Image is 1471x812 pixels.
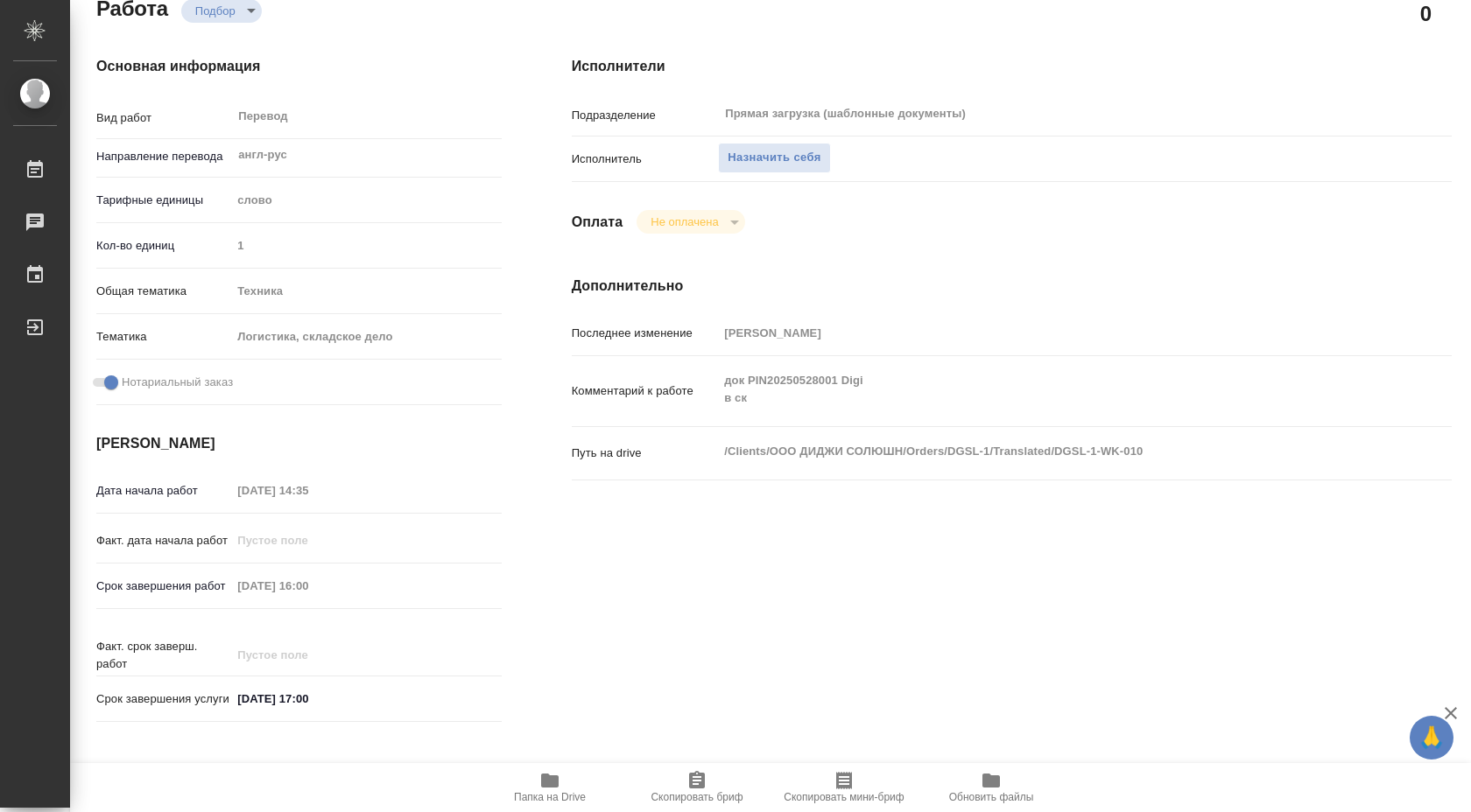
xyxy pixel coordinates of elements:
textarea: /Clients/ООО ДИДЖИ СОЛЮШН/Orders/DGSL-1/Translated/DGSL-1-WK-010 [718,437,1378,466]
button: Назначить себя [718,143,830,173]
input: ✎ Введи что-нибудь [231,686,384,711]
div: Логистика, складское дело [231,322,501,352]
button: Папка на Drive [476,763,623,812]
p: Срок завершения услуги [96,690,231,708]
div: Подбор [637,210,744,234]
button: 🙏 [1410,716,1453,759]
p: Факт. срок заверш. работ [96,638,231,673]
span: 🙏 [1417,719,1446,756]
p: Кол-во единиц [96,237,231,255]
h4: Основная информация [96,56,502,77]
span: Назначить себя [728,148,820,168]
div: Техника [231,276,501,306]
div: слово [231,185,501,215]
input: Пустое поле [231,233,501,258]
input: Пустое поле [231,642,384,668]
span: Нотариальный заказ [122,374,233,391]
span: Папка на Drive [514,791,586,803]
textarea: док PIN20250528001 Digi в ск [718,366,1378,413]
button: Не оплачена [645,214,723,229]
button: Скопировать мини-бриф [771,763,918,812]
p: Вид работ [96,109,231,127]
p: Тематика [96,328,231,346]
h4: [PERSON_NAME] [96,433,502,454]
span: Обновить файлы [949,791,1034,803]
button: Скопировать бриф [623,763,771,812]
h4: Дополнительно [572,276,1452,297]
input: Пустое поле [231,528,384,553]
span: Скопировать бриф [651,791,743,803]
input: Пустое поле [231,573,384,598]
p: Общая тематика [96,283,231,300]
input: Пустое поле [231,478,384,503]
p: Факт. дата начала работ [96,532,231,549]
button: Подбор [190,3,241,18]
p: Исполнитель [572,150,719,168]
p: Дата начала работ [96,482,231,500]
h4: Исполнители [572,56,1452,77]
p: Направление перевода [96,148,231,165]
p: Тарифные единицы [96,192,231,209]
span: Скопировать мини-бриф [784,791,904,803]
p: Путь на drive [572,444,719,462]
button: Обновить файлы [918,763,1065,812]
h4: Оплата [572,212,623,233]
p: Последнее изменение [572,325,719,342]
p: Комментарий к работе [572,382,719,400]
p: Срок завершения работ [96,577,231,595]
p: Подразделение [572,107,719,124]
input: Пустое поле [718,320,1378,346]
